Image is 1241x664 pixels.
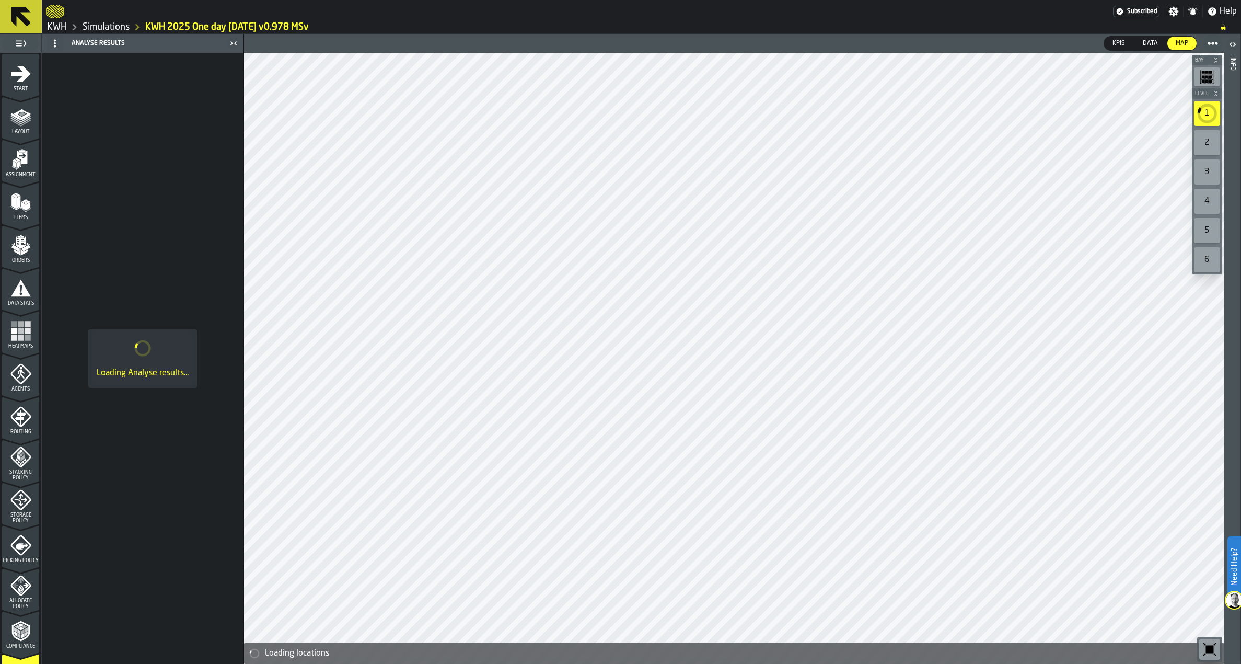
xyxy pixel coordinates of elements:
[2,512,39,524] span: Storage Policy
[1192,88,1222,99] button: button-
[1192,55,1222,65] button: button-
[2,182,39,224] li: menu Items
[1192,245,1222,274] div: button-toolbar-undefined
[1108,39,1129,48] span: KPIs
[2,311,39,353] li: menu Heatmaps
[1194,189,1220,214] div: 4
[1167,37,1197,50] div: thumb
[1104,37,1133,50] div: thumb
[1194,159,1220,185] div: 3
[226,37,241,50] label: button-toggle-Close me
[1167,36,1197,51] label: button-switch-multi-Map
[1194,247,1220,272] div: 6
[1194,130,1220,155] div: 2
[1225,36,1240,55] label: button-toggle-Open
[2,129,39,135] span: Layout
[2,429,39,435] span: Routing
[1192,99,1222,128] div: button-toolbar-undefined
[2,140,39,181] li: menu Assignment
[2,36,39,51] label: button-toggle-Toggle Full Menu
[2,558,39,564] span: Picking Policy
[83,21,130,33] a: link-to-/wh/i/4fb45246-3b77-4bb5-b880-c337c3c5facb
[1220,5,1237,18] span: Help
[1194,101,1220,126] div: 1
[1194,218,1220,243] div: 5
[1192,157,1222,187] div: button-toolbar-undefined
[1192,187,1222,216] div: button-toolbar-undefined
[2,483,39,524] li: menu Storage Policy
[2,268,39,310] li: menu Data Stats
[1104,36,1134,51] label: button-switch-multi-KPIs
[2,598,39,610] span: Allocate Policy
[1228,537,1240,596] label: Need Help?
[2,386,39,392] span: Agents
[1184,6,1202,17] label: button-toggle-Notifications
[2,354,39,396] li: menu Agents
[1203,5,1241,18] label: button-toggle-Help
[2,225,39,267] li: menu Orders
[265,647,1220,660] div: Loading locations
[46,21,1237,33] nav: Breadcrumb
[2,568,39,610] li: menu Allocate Policy
[2,644,39,649] span: Compliance
[46,2,64,21] a: logo-header
[97,367,189,380] div: Loading Analyse results...
[1172,39,1192,48] span: Map
[1139,39,1162,48] span: Data
[1193,58,1211,63] span: Bay
[2,86,39,92] span: Start
[2,301,39,306] span: Data Stats
[1201,641,1218,658] svg: Reset zoom and position
[2,97,39,139] li: menu Layout
[2,344,39,349] span: Heatmaps
[2,470,39,481] span: Stacking Policy
[1113,6,1159,17] div: Menu Subscription
[1134,37,1166,50] div: thumb
[2,172,39,178] span: Assignment
[246,641,305,662] a: logo-header
[2,440,39,482] li: menu Stacking Policy
[145,21,309,33] a: link-to-/wh/i/4fb45246-3b77-4bb5-b880-c337c3c5facb/simulations/90e22778-13c7-438d-8169-84dd262c2477
[1134,36,1167,51] label: button-switch-multi-Data
[1229,55,1236,661] div: Info
[2,525,39,567] li: menu Picking Policy
[1192,128,1222,157] div: button-toolbar-undefined
[2,611,39,653] li: menu Compliance
[1127,8,1157,15] span: Subscribed
[2,258,39,264] span: Orders
[244,643,1224,664] div: alert-Loading locations
[2,397,39,439] li: menu Routing
[47,21,67,33] a: link-to-/wh/i/4fb45246-3b77-4bb5-b880-c337c3c5facb
[2,215,39,221] span: Items
[44,35,226,52] div: Analyse Results
[1164,6,1183,17] label: button-toggle-Settings
[1192,65,1222,88] div: button-toolbar-undefined
[1224,34,1240,664] header: Info
[1192,216,1222,245] div: button-toolbar-undefined
[1113,6,1159,17] a: link-to-/wh/i/4fb45246-3b77-4bb5-b880-c337c3c5facb/settings/billing
[2,54,39,96] li: menu Start
[1193,91,1211,97] span: Level
[1197,637,1222,662] div: button-toolbar-undefined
